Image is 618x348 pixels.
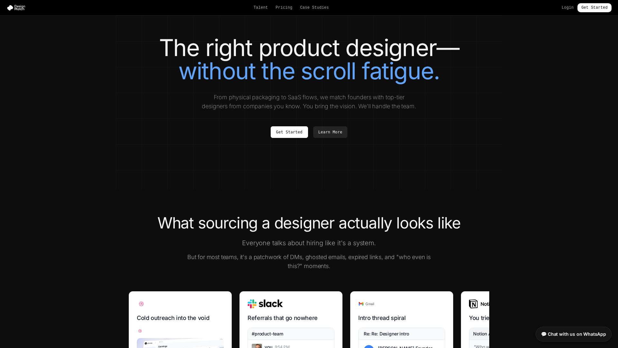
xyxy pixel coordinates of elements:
span: without the scroll fatigue. [178,57,440,85]
p: From physical packaging to SaaS flows, we match founders with top-tier designers from companies y... [201,93,417,111]
a: Get Started [577,3,612,12]
div: Notion AI [473,331,493,337]
h3: You tried to get organized [469,314,556,323]
a: Talent [254,5,268,10]
img: Dribbble [137,328,143,334]
a: Case Studies [300,5,329,10]
img: Design Match [6,5,28,11]
img: Dribbble [137,299,146,308]
div: Re: Re: Designer intro [364,331,409,337]
p: But for most teams, it's a patchwork of DMs, ghosted emails, expired links, and "who even is this... [185,253,433,271]
img: Slack [248,299,283,308]
h3: Referrals that go nowhere [248,314,334,323]
p: Everyone talks about hiring like it's a system. [185,238,433,247]
h2: What sourcing a designer actually looks like [129,215,489,231]
h3: Cold outreach into the void [137,314,224,323]
a: Get Started [271,126,308,138]
span: #product-team [252,331,283,337]
img: Gmail [358,299,374,308]
a: 💬 Chat with us on WhatsApp [536,327,612,342]
a: Learn More [313,126,348,138]
img: Notion [469,299,495,308]
a: Pricing [276,5,292,10]
a: Login [562,5,574,10]
h3: Intro thread spiral [358,314,445,323]
h1: The right product designer— [129,36,489,82]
